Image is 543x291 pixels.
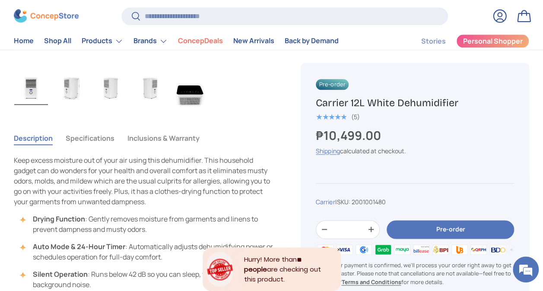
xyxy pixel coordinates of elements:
[387,220,514,239] button: Pre-order
[4,197,165,227] textarea: Type your message and hit 'Enter'
[335,198,385,206] span: |
[337,198,350,206] span: SKU:
[133,70,167,105] img: carrier-dehumidifier-12-liter-right-side-view-concepstore
[469,243,488,256] img: qrph
[456,34,529,48] a: Personal Shopper
[316,127,383,143] strong: ₱10,499.00
[400,32,529,50] nav: Secondary
[316,113,346,121] span: ★★★★★
[316,113,346,121] div: 5.0 out of 5.0 stars
[373,243,392,256] img: grabpay
[431,243,450,256] img: bpi
[421,33,446,50] a: Stories
[173,70,207,105] img: carrier-dehumidifier-12-liter-top-with-buttons-view-concepstore
[22,269,273,290] li: : Runs below 42 dB so you can sleep, work, or relax without background noise.
[508,243,527,256] img: metrobank
[233,33,274,50] a: New Arrivals
[66,128,114,148] button: Specifications
[285,33,339,50] a: Back by Demand
[22,214,273,234] li: : Gently removes moisture from garments and linens to prevent dampness and musty odors.
[316,261,514,286] p: Once your payment is confirmed, we'll process your order right away to get it to you faster. Plea...
[316,146,514,155] div: calculated at checkout.
[127,128,200,148] button: Inclusions & Warranty
[14,33,34,50] a: Home
[14,70,48,105] img: carrier-dehumidifier-12-liter-full-view-concepstore
[14,9,79,23] img: ConcepStore
[54,70,88,105] img: carrier-dehumidifier-12-liter-left-side-with-dimensions-view-concepstore
[94,70,127,105] img: carrier-dehumidifier-12-liter-left-side-view-concepstore
[33,214,85,224] strong: Drying Function
[33,242,125,251] strong: Auto Mode & 24-Hour Timer
[463,38,523,45] span: Personal Shopper
[178,33,223,50] a: ConcepDeals
[142,4,162,25] div: Minimize live chat window
[14,128,53,148] button: Description
[412,243,431,256] img: billease
[22,241,273,262] li: : Automatically adjusts dehumidifying power or schedules operation for full-day comfort.
[351,198,385,206] span: 2001001480
[489,243,508,256] img: bdo
[33,269,88,279] strong: Silent Operation
[50,89,119,177] span: We're online!
[316,243,335,256] img: master
[316,79,349,90] span: Pre-order
[76,32,128,50] summary: Products
[316,147,340,155] a: Shipping
[341,278,401,286] a: Terms and Conditions
[128,32,173,50] summary: Brands
[45,48,145,60] div: Chat with us now
[316,198,335,206] a: Carrier
[316,111,359,121] a: 5.0 out of 5.0 stars (5)
[335,243,354,256] img: visa
[14,155,273,207] p: Keep excess moisture out of your air using this dehumidifier. This household gadget can do wonder...
[14,32,339,50] nav: Primary
[44,33,71,50] a: Shop All
[393,243,412,256] img: maya
[351,114,359,120] div: (5)
[316,96,514,109] h1: Carrier 12L White Dehumidifier
[354,243,373,256] img: gcash
[337,247,341,252] div: Close
[450,243,469,256] img: ubp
